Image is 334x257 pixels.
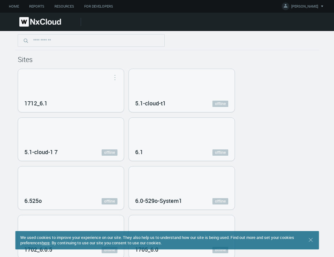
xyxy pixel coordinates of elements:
[24,148,58,156] nx-search-highlight: 5.1-cloud-1 7
[24,246,52,253] nx-search-highlight: 1702_6.0.5
[24,197,42,204] nx-search-highlight: 6.525o
[135,197,182,204] nx-search-highlight: 6.0-529o-System1
[102,149,117,156] a: offline
[18,55,33,64] span: Sites
[19,17,61,27] img: Nx Cloud logo
[135,246,158,253] nx-search-highlight: 1705_6.0
[135,148,143,156] nx-search-highlight: 6.1
[102,247,117,253] a: offline
[50,240,162,246] span: . By continuing to use our site you consent to use our cookies.
[24,3,49,10] a: Reports
[212,149,228,156] a: offline
[24,99,47,107] nx-search-highlight: 1712_6.1
[102,198,117,204] a: offline
[212,247,228,253] a: offline
[291,4,318,11] span: [PERSON_NAME]
[212,101,228,107] a: offline
[4,3,24,10] a: Home
[20,235,294,246] span: We used cookies to improve your experience on our site. They also help us to understand how our s...
[49,3,79,10] a: Resources
[135,99,166,107] nx-search-highlight: 5.1-cloud-t1
[79,3,118,10] a: For Developers
[212,198,228,204] a: offline
[42,240,50,246] a: here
